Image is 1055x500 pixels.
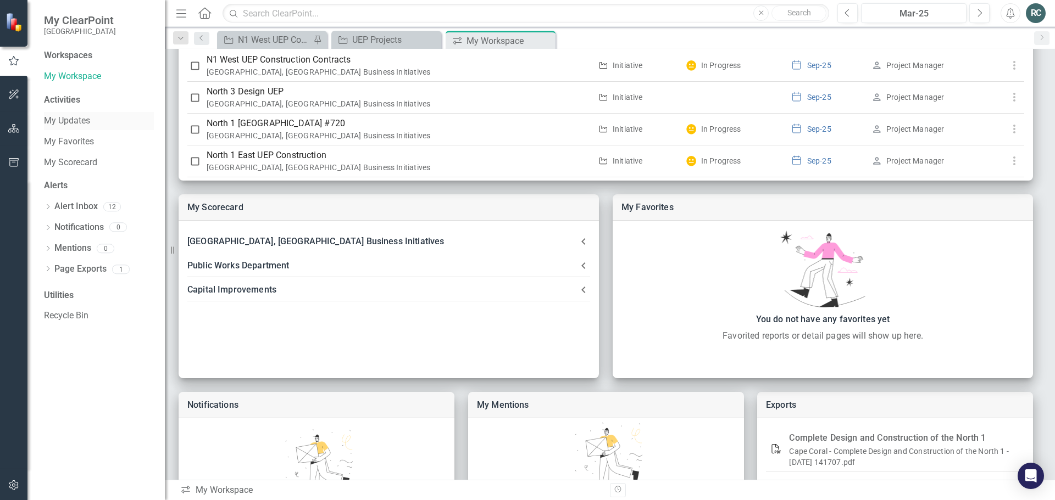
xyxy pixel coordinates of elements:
div: [GEOGRAPHIC_DATA], [GEOGRAPHIC_DATA] Business Initiatives [207,98,592,109]
div: My Workspace [467,34,553,48]
div: 0 [97,244,114,253]
div: Initiative [613,155,643,166]
div: 12 [103,202,121,211]
div: [GEOGRAPHIC_DATA], [GEOGRAPHIC_DATA] Business Initiatives [187,234,577,249]
div: [GEOGRAPHIC_DATA], [GEOGRAPHIC_DATA] Business Initiatives [179,229,599,254]
a: My Scorecard [44,156,154,169]
div: Initiative [613,60,643,71]
div: My Workspace [180,484,602,497]
span: My ClearPoint [44,14,116,27]
div: Project Manager [886,155,945,166]
button: RC [1026,3,1046,23]
a: Cape Coral - Complete Design and Construction of the North 1 - [DATE] 141707.pdf [789,447,1009,467]
div: [GEOGRAPHIC_DATA], [GEOGRAPHIC_DATA] Business Initiatives [207,66,592,77]
div: Sep-25 [807,123,831,134]
a: Mentions [54,242,91,255]
div: Alerts [44,179,154,192]
a: Page Exports [54,263,107,276]
div: Workspaces [44,49,92,62]
div: Initiative [613,92,643,103]
div: Capital Improvements [179,278,599,302]
div: N1 West UEP Construction Contracts [238,33,310,47]
div: Sep-25 [807,155,831,166]
a: Alert Inbox [54,200,98,213]
p: N1 West UEP Construction Contracts [207,53,592,66]
div: Mar-25 [865,7,963,20]
a: UEP Projects [334,33,438,47]
a: My Favorites [621,202,674,212]
div: In Progress [701,60,741,71]
a: My Scorecard [187,202,243,212]
div: [GEOGRAPHIC_DATA], [GEOGRAPHIC_DATA] Business Initiatives [207,130,592,141]
p: North 1 East UEP Construction [207,149,592,162]
div: In Progress [701,123,741,134]
div: 1 [112,265,130,274]
a: Notifications [187,400,238,410]
div: Project Manager [886,123,945,134]
span: Search [787,8,811,17]
a: My Favorites [44,136,154,148]
input: Search ClearPoint... [223,4,829,23]
div: Utilities [44,289,154,302]
div: Project Manager [886,92,945,103]
a: Recycle Bin [44,310,154,322]
img: ClearPoint Strategy [5,13,25,32]
a: Exports [766,400,796,410]
div: Capital Improvements [187,282,577,297]
div: Initiative [613,123,643,134]
button: Search [771,5,826,21]
div: You do not have any favorites yet [618,312,1028,327]
div: Public Works Department [187,258,577,273]
a: My Mentions [477,400,529,410]
div: 0 [109,223,127,232]
div: Sep-25 [807,92,831,103]
div: Activities [44,94,154,106]
div: Favorited reports or detail pages will show up here. [618,329,1028,342]
div: UEP Projects [352,33,438,47]
a: My Updates [44,115,154,127]
div: Complete Design and Construction of the North 1 [789,430,1015,446]
a: Notifications [54,221,104,234]
div: Public Works Department [179,254,599,278]
p: North 3 Design UEP [207,85,592,98]
p: North 1 [GEOGRAPHIC_DATA] #720 [207,117,592,130]
div: [GEOGRAPHIC_DATA], [GEOGRAPHIC_DATA] Business Initiatives [207,162,592,173]
a: My Workspace [44,70,154,83]
small: [GEOGRAPHIC_DATA] [44,27,116,36]
a: N1 West UEP Construction Contracts [220,33,310,47]
button: Mar-25 [861,3,967,23]
div: In Progress [701,155,741,166]
div: Open Intercom Messenger [1018,463,1044,489]
div: Sep-25 [807,60,831,71]
div: Project Manager [886,60,945,71]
